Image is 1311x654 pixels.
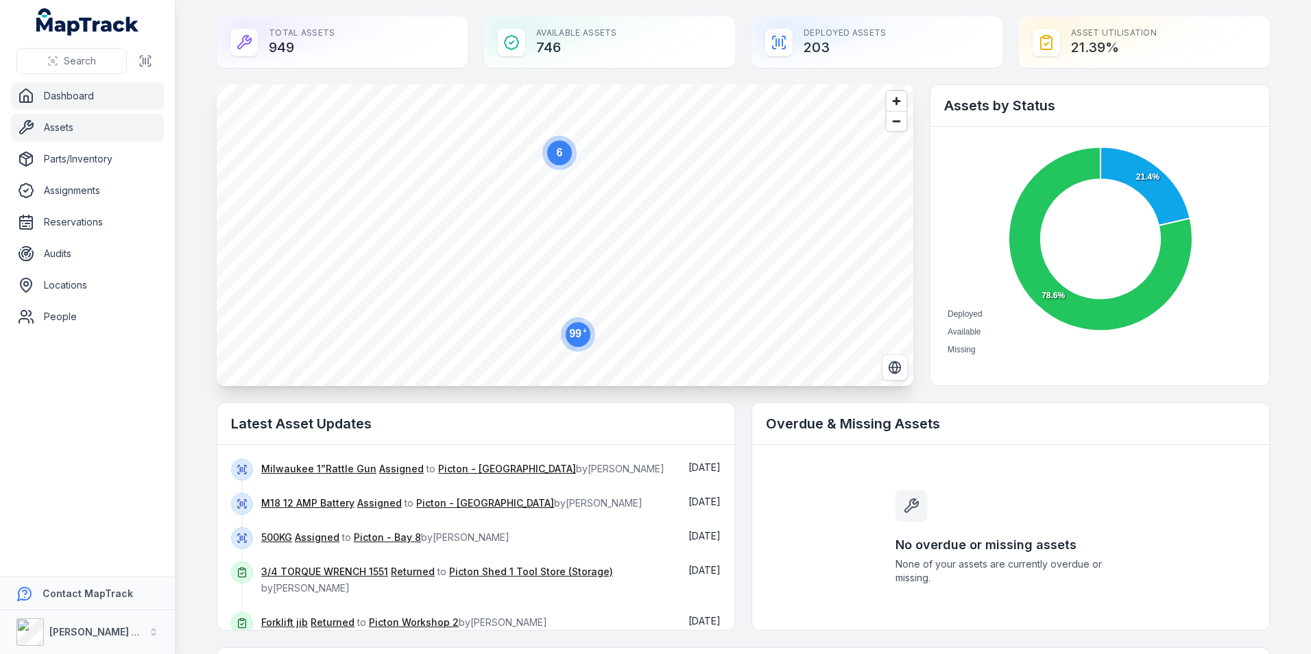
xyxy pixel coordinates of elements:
button: Zoom out [887,111,906,131]
strong: [PERSON_NAME] & Son [49,626,160,638]
button: Zoom in [887,91,906,111]
time: 18/09/2025, 1:46:35 pm [688,496,721,507]
a: Milwaukee 1”Rattle Gun [261,462,376,476]
span: [DATE] [688,615,721,627]
a: Assigned [295,531,339,544]
time: 18/09/2025, 11:52:14 am [688,530,721,542]
span: Search [64,54,96,68]
a: Picton - [GEOGRAPHIC_DATA] [438,462,576,476]
a: People [11,303,164,330]
a: Forklift jib [261,616,308,629]
a: Picton - [GEOGRAPHIC_DATA] [416,496,554,510]
span: to by [PERSON_NAME] [261,463,664,474]
h2: Overdue & Missing Assets [766,414,1255,433]
span: Deployed [948,309,983,319]
a: Assigned [357,496,402,510]
a: Audits [11,240,164,267]
span: to by [PERSON_NAME] [261,566,613,594]
text: 99 [569,327,587,339]
a: Reservations [11,208,164,236]
a: Returned [391,565,435,579]
h2: Latest Asset Updates [231,414,721,433]
a: Assignments [11,177,164,204]
span: [DATE] [688,496,721,507]
time: 18/09/2025, 11:40:30 am [688,564,721,576]
span: [DATE] [688,530,721,542]
a: Assets [11,114,164,141]
span: Missing [948,345,976,354]
button: Search [16,48,127,74]
a: 500KG [261,531,292,544]
a: MapTrack [36,8,139,36]
span: Available [948,327,981,337]
a: Picton Shed 1 Tool Store (Storage) [449,565,613,579]
a: Locations [11,271,164,299]
a: Parts/Inventory [11,145,164,173]
time: 18/09/2025, 1:46:35 pm [688,461,721,473]
span: None of your assets are currently overdue or missing. [895,557,1126,585]
span: to by [PERSON_NAME] [261,497,642,509]
a: Returned [311,616,354,629]
span: to by [PERSON_NAME] [261,616,547,628]
a: Picton - Bay 8 [354,531,421,544]
a: 3/4 TORQUE WRENCH 1551 [261,565,388,579]
canvas: Map [217,84,913,386]
a: Picton Workshop 2 [369,616,459,629]
h3: No overdue or missing assets [895,535,1126,555]
a: Dashboard [11,82,164,110]
span: [DATE] [688,564,721,576]
span: to by [PERSON_NAME] [261,531,509,543]
text: 6 [557,147,563,158]
span: [DATE] [688,461,721,473]
button: Switch to Satellite View [882,354,908,380]
time: 18/09/2025, 11:19:58 am [688,615,721,627]
a: M18 12 AMP Battery [261,496,354,510]
strong: Contact MapTrack [43,588,133,599]
tspan: + [583,327,587,335]
a: Assigned [379,462,424,476]
h2: Assets by Status [944,96,1255,115]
